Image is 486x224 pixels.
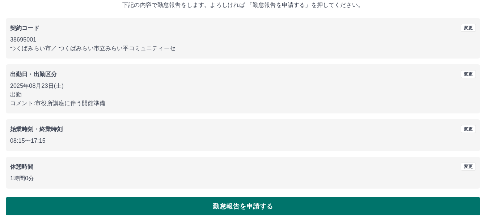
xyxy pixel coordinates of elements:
[461,24,476,32] button: 変更
[10,35,476,44] p: 38695001
[6,1,480,9] p: 下記の内容で勤怠報告をします。よろしければ 「勤怠報告を申請する」を押してください。
[6,197,480,215] button: 勤怠報告を申請する
[10,71,57,77] b: 出勤日・出勤区分
[10,174,476,183] p: 1時間0分
[10,164,34,170] b: 休憩時間
[10,82,476,90] p: 2025年08月23日(土)
[10,44,476,53] p: つくばみらい市 ／ つくばみらい市立みらい平コミュニティーセ
[461,70,476,78] button: 変更
[10,137,476,145] p: 08:15 〜 17:15
[10,99,476,108] p: コメント: 市役所講座に伴う開館準備
[10,25,39,31] b: 契約コード
[10,126,63,132] b: 始業時刻・終業時刻
[461,163,476,171] button: 変更
[461,125,476,133] button: 変更
[10,90,476,99] p: 出勤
